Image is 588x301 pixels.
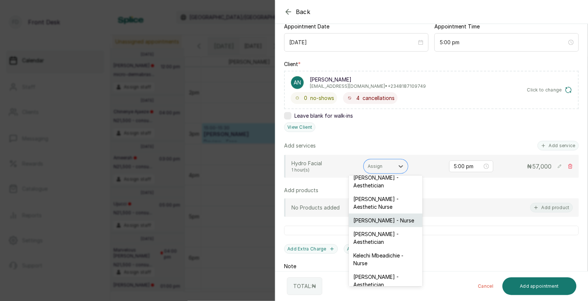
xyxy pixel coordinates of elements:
button: Add product [530,203,573,212]
p: Add products [284,187,318,194]
label: Appointment Time [434,23,480,30]
span: Leave blank for walk-ins [294,112,353,120]
p: [EMAIL_ADDRESS][DOMAIN_NAME] • +234 8187109749 [310,83,426,89]
span: 57,000 [532,163,552,170]
button: Back [284,7,311,16]
span: no-shows [310,94,334,102]
button: Cancel [472,277,500,295]
button: Add Extra Charge [284,244,338,254]
div: [PERSON_NAME] - Aesthetician [349,171,423,192]
span: cancellations [363,94,395,102]
p: No Products added [291,204,340,211]
span: 0 [304,94,307,102]
div: [PERSON_NAME] - Aesthetic Nurse [349,192,423,214]
p: ₦ [527,162,552,171]
button: View Client [284,122,315,132]
label: Note [284,263,296,270]
button: Add service [538,141,579,150]
p: 1 hour(s) [291,167,358,173]
input: Select date [289,38,417,46]
button: Add discount [344,244,389,254]
span: Click to change [527,87,562,93]
button: Add appointment [503,277,577,295]
p: TOTAL: ₦ [293,283,316,290]
p: Add services [284,142,316,149]
label: Client [284,60,301,68]
input: Select time [440,38,567,46]
input: Select time [454,162,482,170]
button: Click to change [527,86,573,94]
p: Hydro Facial [291,160,358,167]
label: Appointment Date [284,23,329,30]
div: [PERSON_NAME] - Nurse [349,214,423,227]
span: Back [296,7,311,16]
div: [PERSON_NAME] - Aesthetician [349,270,423,291]
div: Kelechi Mbeadichie - Nurse [349,249,423,270]
span: 4 [356,94,360,102]
p: AN [294,79,301,86]
p: [PERSON_NAME] [310,76,426,83]
div: [PERSON_NAME] - Aesthetician [349,227,423,249]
